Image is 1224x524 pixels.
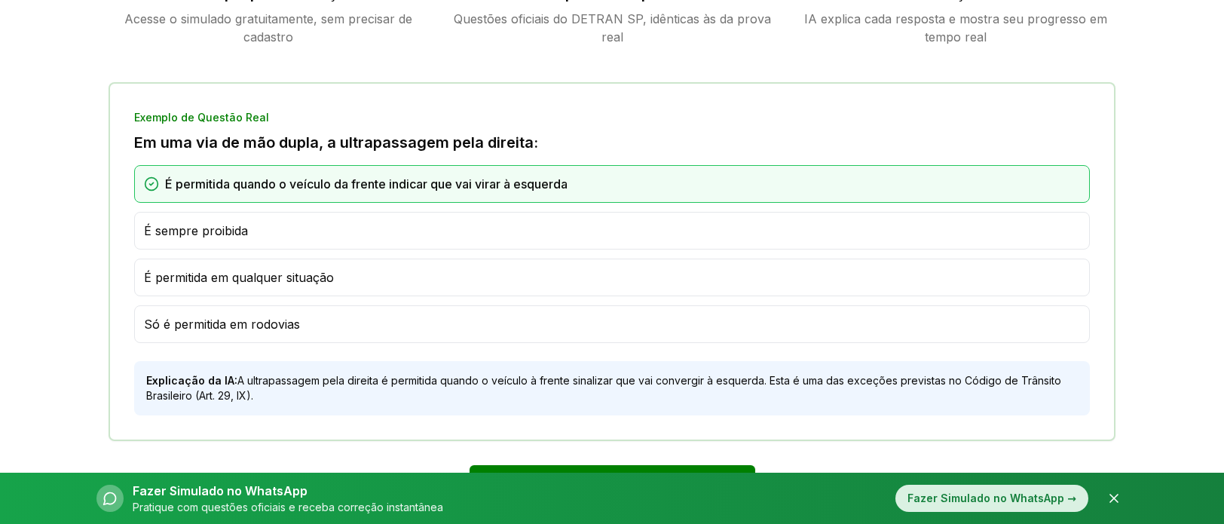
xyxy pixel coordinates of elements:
[133,482,443,500] p: Fazer Simulado no WhatsApp
[144,268,334,287] span: É permitida em qualquer situação
[452,10,772,46] p: Questões oficiais do DETRAN SP, idênticas às da prova real
[165,175,568,193] span: É permitida quando o veículo da frente indicar que vai virar à esquerda
[146,373,1078,403] p: A ultrapassagem pela direita é permitida quando o veículo à frente sinalizar que vai convergir à ...
[796,10,1115,46] p: IA explica cada resposta e mostra seu progresso em tempo real
[470,465,755,495] button: Começar Simulado Completo Grátis
[144,222,248,240] span: É sempre proibida
[134,132,1090,153] h3: Em uma via de mão dupla, a ultrapassagem pela direita:
[1100,485,1128,512] button: Fechar
[109,10,428,46] p: Acesse o simulado gratuitamente, sem precisar de cadastro
[134,111,269,124] span: Exemplo de Questão Real
[133,500,443,515] p: Pratique com questões oficiais e receba correção instantânea
[895,485,1088,512] div: Fazer Simulado no WhatsApp →
[146,374,237,387] span: Explicação da IA:
[96,482,1088,515] button: Fazer Simulado no WhatsAppPratique com questões oficiais e receba correção instantâneaFazer Simul...
[144,315,300,333] span: Só é permitida em rodovias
